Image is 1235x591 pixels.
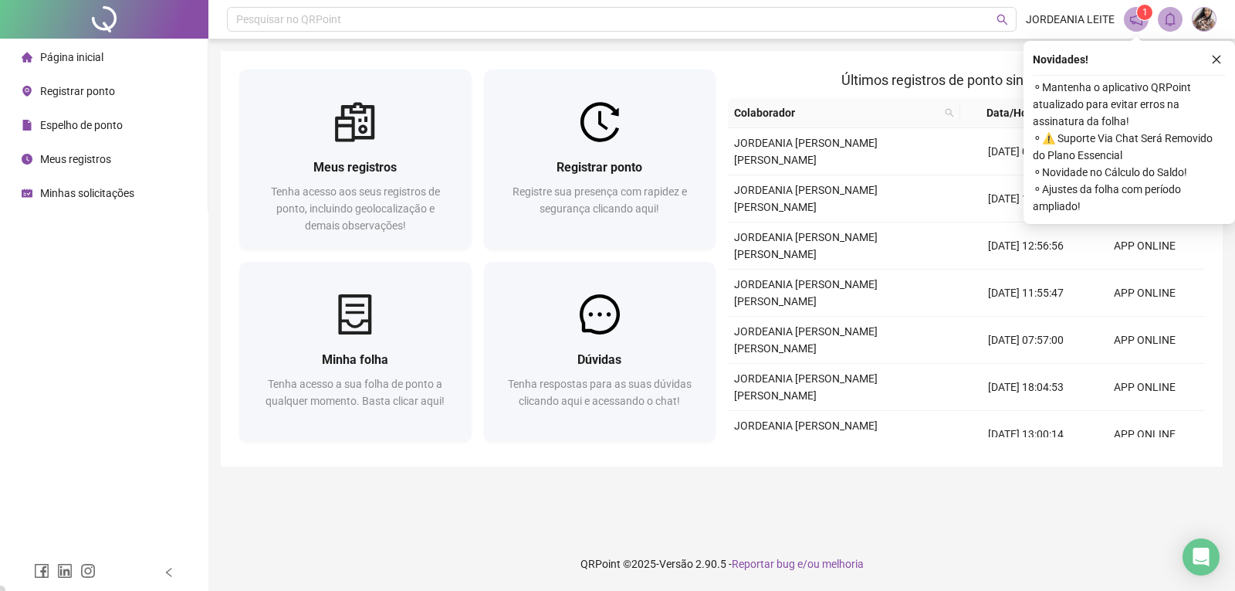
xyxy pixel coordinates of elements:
[966,128,1085,175] td: [DATE] 08:01:46
[1163,12,1177,26] span: bell
[966,104,1058,121] span: Data/Hora
[22,154,32,165] span: clock-circle
[1142,7,1148,18] span: 1
[1137,5,1152,20] sup: 1
[1033,79,1226,130] span: ⚬ Mantenha o aplicativo QRPoint atualizado para evitar erros na assinatura da folha!
[1085,364,1204,411] td: APP ONLINE
[960,98,1077,128] th: Data/Hora
[734,104,939,121] span: Colaborador
[1193,8,1216,31] img: 11471
[734,137,878,166] span: JORDEANIA [PERSON_NAME] [PERSON_NAME]
[484,70,716,250] a: Registrar pontoRegistre sua presença com rapidez e segurança clicando aqui!
[57,563,73,579] span: linkedin
[40,51,103,63] span: Página inicial
[239,70,472,250] a: Meus registrosTenha acesso aos seus registros de ponto, incluindo geolocalização e demais observa...
[80,563,96,579] span: instagram
[22,188,32,199] span: schedule
[734,184,878,213] span: JORDEANIA [PERSON_NAME] [PERSON_NAME]
[557,160,642,175] span: Registrar ponto
[508,378,692,407] span: Tenha respostas para as suas dúvidas clicando aqui e acessando o chat!
[40,85,115,97] span: Registrar ponto
[22,86,32,97] span: environment
[22,120,32,131] span: file
[734,325,878,355] span: JORDEANIA [PERSON_NAME] [PERSON_NAME]
[164,567,174,578] span: left
[577,352,621,367] span: Dúvidas
[1026,11,1115,28] span: JORDEANIA LEITE
[40,119,123,131] span: Espelho de ponto
[34,563,49,579] span: facebook
[484,262,716,442] a: DúvidasTenha respostas para as suas dúvidas clicando aqui e acessando o chat!
[996,14,1008,25] span: search
[1183,538,1220,576] div: Open Intercom Messenger
[1085,222,1204,270] td: APP ONLINE
[841,72,1091,88] span: Últimos registros de ponto sincronizados
[1033,51,1088,68] span: Novidades !
[40,153,111,165] span: Meus registros
[208,537,1235,591] footer: QRPoint © 2025 - 2.90.5 -
[513,185,687,215] span: Registre sua presença com rapidez e segurança clicando aqui!
[1085,317,1204,364] td: APP ONLINE
[734,278,878,307] span: JORDEANIA [PERSON_NAME] [PERSON_NAME]
[1085,411,1204,458] td: APP ONLINE
[266,378,445,407] span: Tenha acesso a sua folha de ponto a qualquer momento. Basta clicar aqui!
[734,231,878,260] span: JORDEANIA [PERSON_NAME] [PERSON_NAME]
[1129,12,1143,26] span: notification
[966,270,1085,317] td: [DATE] 11:55:47
[966,222,1085,270] td: [DATE] 12:56:56
[40,187,134,199] span: Minhas solicitações
[734,419,878,449] span: JORDEANIA [PERSON_NAME] [PERSON_NAME]
[1211,54,1222,65] span: close
[734,372,878,402] span: JORDEANIA [PERSON_NAME] [PERSON_NAME]
[1033,164,1226,181] span: ⚬ Novidade no Cálculo do Saldo!
[1033,181,1226,215] span: ⚬ Ajustes da folha com período ampliado!
[1033,130,1226,164] span: ⚬ ⚠️ Suporte Via Chat Será Removido do Plano Essencial
[1085,270,1204,317] td: APP ONLINE
[313,160,397,175] span: Meus registros
[966,317,1085,364] td: [DATE] 07:57:00
[966,364,1085,411] td: [DATE] 18:04:53
[942,101,957,124] span: search
[271,185,440,232] span: Tenha acesso aos seus registros de ponto, incluindo geolocalização e demais observações!
[22,52,32,63] span: home
[732,558,864,570] span: Reportar bug e/ou melhoria
[322,352,388,367] span: Minha folha
[966,411,1085,458] td: [DATE] 13:00:14
[239,262,472,442] a: Minha folhaTenha acesso a sua folha de ponto a qualquer momento. Basta clicar aqui!
[659,558,693,570] span: Versão
[966,175,1085,222] td: [DATE] 18:05:12
[945,108,954,117] span: search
